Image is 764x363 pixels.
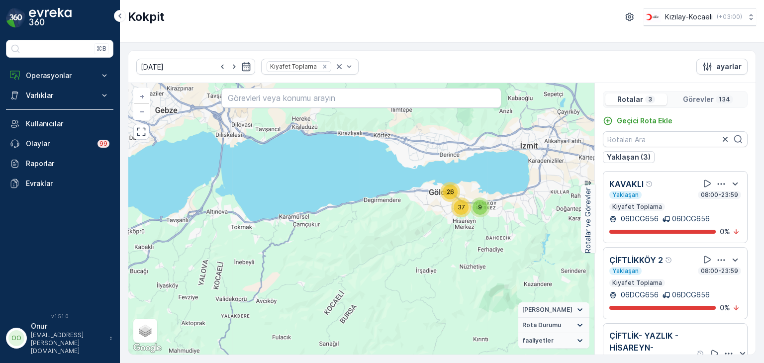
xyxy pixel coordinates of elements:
button: ayarlar [696,59,748,75]
div: Remove Kıyafet Toplama [319,63,330,71]
span: 9 [478,203,482,211]
p: Olaylar [26,139,92,149]
p: 06DCG656 [619,214,659,224]
p: Kıyafet Toplama [611,203,663,211]
p: Kızılay-Kocaeli [665,12,713,22]
a: Yakınlaştır [134,89,149,104]
p: Operasyonlar [26,71,94,81]
p: Yaklaşan [611,191,640,199]
p: Varlıklar [26,91,94,100]
p: Evraklar [26,179,109,188]
p: 0 % [720,227,730,237]
p: Kullanıcılar [26,119,109,129]
span: 37 [458,203,465,211]
p: ayarlar [716,62,742,72]
a: Layers [134,320,156,342]
img: logo_dark-DEwI_e13.png [29,8,72,28]
button: OOOnur[EMAIL_ADDRESS][PERSON_NAME][DOMAIN_NAME] [6,321,113,355]
p: Kokpit [128,9,165,25]
p: 0 % [720,303,730,313]
a: Geçici Rota Ekle [603,116,672,126]
span: − [140,107,145,115]
span: [PERSON_NAME] [522,306,573,314]
p: 06DCG656 [672,290,710,300]
p: 08:00-23:59 [700,191,739,199]
p: 99 [99,140,107,148]
img: k%C4%B1z%C4%B1lay_0jL9uU1.png [644,11,661,22]
summary: faaliyetler [518,333,589,349]
span: v 1.51.0 [6,313,113,319]
button: Operasyonlar [6,66,113,86]
a: Raporlar [6,154,113,174]
input: Görevleri veya konumu arayın [221,88,501,108]
div: 37 [451,197,471,217]
span: + [140,92,144,100]
p: Rotalar ve Görevler [583,187,593,253]
p: [EMAIL_ADDRESS][PERSON_NAME][DOMAIN_NAME] [31,331,104,355]
p: ( +03:00 ) [717,13,742,21]
p: 06DCG656 [672,214,710,224]
p: Rotalar [617,94,643,104]
p: 134 [718,95,731,103]
a: Bu bölgeyi Google Haritalar'da açın (yeni pencerede açılır) [131,342,164,355]
p: KAVAKLI [609,178,644,190]
summary: [PERSON_NAME] [518,302,589,318]
span: 26 [447,188,454,195]
p: Raporlar [26,159,109,169]
p: Görevler [683,94,714,104]
div: OO [8,330,24,346]
p: 3 [647,95,653,103]
span: faaliyetler [522,337,554,345]
button: Varlıklar [6,86,113,105]
p: ÇİFTLİKKÖY 2 [609,254,663,266]
div: 9 [470,197,490,217]
p: 08:00-23:59 [700,267,739,275]
div: Yardım Araç İkonu [697,350,705,358]
a: Olaylar99 [6,134,113,154]
a: Kullanıcılar [6,114,113,134]
p: Kıyafet Toplama [611,279,663,287]
div: Yardım Araç İkonu [646,180,654,188]
a: Evraklar [6,174,113,193]
button: Yaklaşan (3) [603,151,655,163]
p: Onur [31,321,104,331]
a: Uzaklaştır [134,104,149,119]
img: Google [131,342,164,355]
p: Yaklaşan (3) [607,152,651,162]
div: Kıyafet Toplama [267,62,318,71]
p: Yaklaşan [611,267,640,275]
input: Rotaları Ara [603,131,748,147]
p: Geçici Rota Ekle [617,116,672,126]
p: ⌘B [96,45,106,53]
span: Rota Durumu [522,321,561,329]
p: 06DCG656 [619,290,659,300]
img: logo [6,8,26,28]
button: Kızılay-Kocaeli(+03:00) [644,8,756,26]
div: Yardım Araç İkonu [665,256,673,264]
input: dd/mm/yyyy [136,59,255,75]
summary: Rota Durumu [518,318,589,333]
div: 26 [440,182,460,202]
